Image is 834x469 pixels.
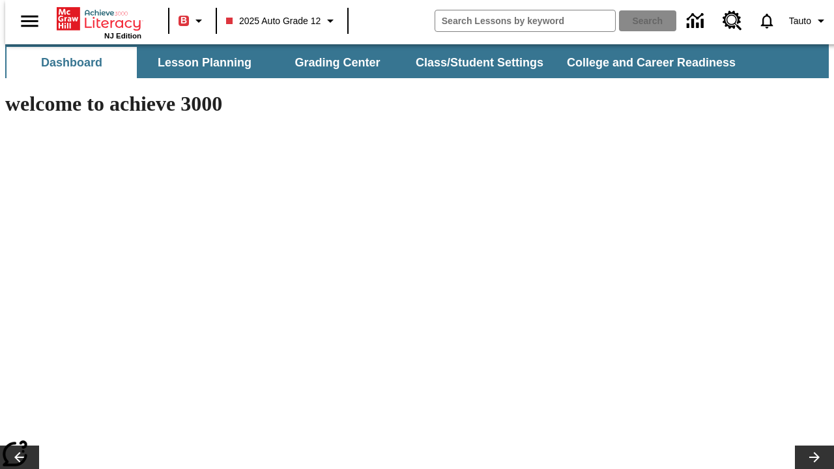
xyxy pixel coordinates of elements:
button: Class/Student Settings [405,47,554,78]
button: Boost Class color is red. Change class color [173,9,212,33]
a: Home [57,6,141,32]
button: Lesson Planning [139,47,270,78]
span: Tauto [789,14,811,28]
span: 2025 Auto Grade 12 [226,14,321,28]
div: Home [57,5,141,40]
a: Data Center [679,3,715,39]
button: Class: 2025 Auto Grade 12, Select your class [221,9,343,33]
span: NJ Edition [104,32,141,40]
button: Profile/Settings [784,9,834,33]
button: College and Career Readiness [556,47,746,78]
div: SubNavbar [5,44,829,78]
a: Resource Center, Will open in new tab [715,3,750,38]
a: Notifications [750,4,784,38]
button: Lesson carousel, Next [795,446,834,469]
div: SubNavbar [5,47,747,78]
button: Open side menu [10,2,49,40]
input: search field [435,10,615,31]
h1: welcome to achieve 3000 [5,92,568,116]
button: Dashboard [7,47,137,78]
button: Grading Center [272,47,403,78]
span: B [180,12,187,29]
